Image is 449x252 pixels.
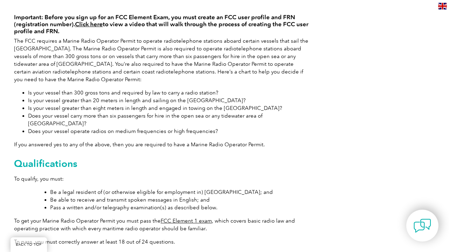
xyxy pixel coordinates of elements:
a: BACK TO TOP [11,237,47,252]
li: Is your vessel greater than eight meters in length and engaged in towing on the [GEOGRAPHIC_DATA]? [28,104,309,112]
p: To qualify, you must: [14,175,309,183]
p: If you answered yes to any of the above, then you are required to have a Marine Radio Operator Pe... [14,141,309,148]
img: contact-chat.png [414,217,431,234]
p: The FCC requires a Marine Radio Operator Permit to operate radiotelephone stations aboard certain... [14,37,309,83]
li: Does your vessel carry more than six passengers for hire in the open sea or any tidewater area of... [28,112,309,127]
li: Does your vessel operate radios on medium frequencies or high frequencies? [28,127,309,135]
li: Is your vessel greater than 20 meters in length and sailing on the [GEOGRAPHIC_DATA]? [28,97,309,104]
li: Be able to receive and transmit spoken messages in English; and [50,196,309,204]
li: Be a legal resident of (or otherwise eligible for employment in) [GEOGRAPHIC_DATA]; and [50,188,309,196]
img: en [438,3,447,9]
p: To pass, you must correctly answer at least 18 out of 24 questions. [14,238,309,246]
a: FCC Element 1 exam [161,218,212,224]
h2: Qualifications [14,158,309,169]
li: Is your vessel than 300 gross tons and required by law to carry a radio station? [28,89,309,97]
p: To get your Marine Radio Operator Permit you must pass the , which covers basic radio law and ope... [14,217,309,232]
h4: Important: Before you sign up for an FCC Element Exam, you must create an FCC user profile and FR... [14,14,309,35]
li: Pass a written and/or telegraphy examination(s) as described below. [50,204,309,211]
a: Click here [75,21,103,28]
